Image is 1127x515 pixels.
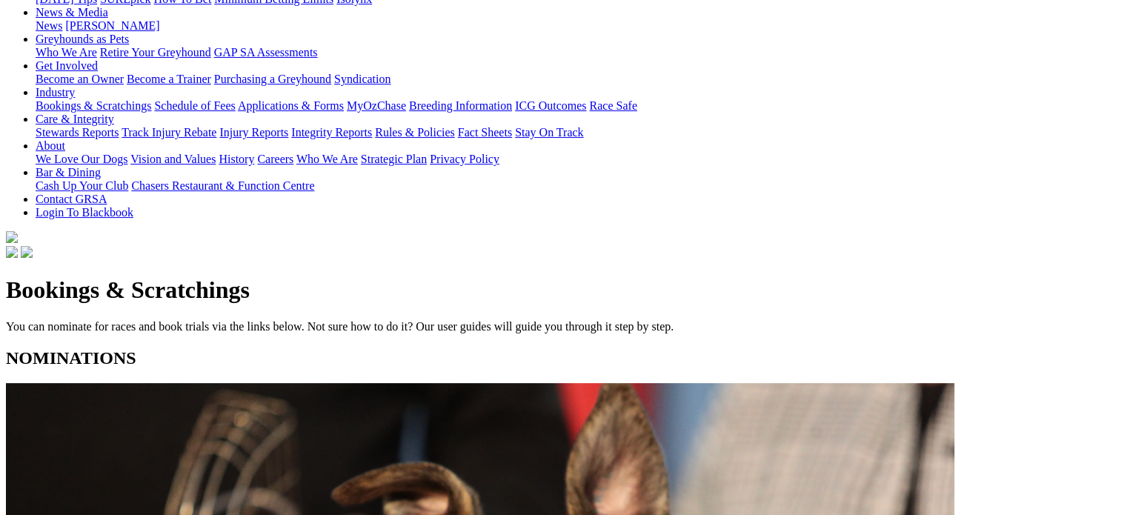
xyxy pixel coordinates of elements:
[296,153,358,165] a: Who We Are
[36,33,129,45] a: Greyhounds as Pets
[458,126,512,139] a: Fact Sheets
[36,73,124,85] a: Become an Owner
[238,99,344,112] a: Applications & Forms
[36,179,128,192] a: Cash Up Your Club
[6,246,18,258] img: facebook.svg
[219,153,254,165] a: History
[515,126,583,139] a: Stay On Track
[36,153,1121,166] div: About
[36,46,97,59] a: Who We Are
[409,99,512,112] a: Breeding Information
[6,231,18,243] img: logo-grsa-white.png
[36,99,1121,113] div: Industry
[36,99,151,112] a: Bookings & Scratchings
[36,6,108,19] a: News & Media
[430,153,499,165] a: Privacy Policy
[214,73,331,85] a: Purchasing a Greyhound
[130,153,216,165] a: Vision and Values
[36,59,98,72] a: Get Involved
[515,99,586,112] a: ICG Outcomes
[131,179,314,192] a: Chasers Restaurant & Function Centre
[6,320,1121,333] p: You can nominate for races and book trials via the links below. Not sure how to do it? Our user g...
[219,126,288,139] a: Injury Reports
[36,193,107,205] a: Contact GRSA
[36,153,127,165] a: We Love Our Dogs
[36,86,75,99] a: Industry
[6,348,1121,368] h2: NOMINATIONS
[122,126,216,139] a: Track Injury Rebate
[347,99,406,112] a: MyOzChase
[36,166,101,179] a: Bar & Dining
[291,126,372,139] a: Integrity Reports
[36,139,65,152] a: About
[361,153,427,165] a: Strategic Plan
[36,73,1121,86] div: Get Involved
[65,19,159,32] a: [PERSON_NAME]
[21,246,33,258] img: twitter.svg
[257,153,293,165] a: Careers
[36,19,62,32] a: News
[589,99,636,112] a: Race Safe
[36,179,1121,193] div: Bar & Dining
[36,113,114,125] a: Care & Integrity
[36,126,1121,139] div: Care & Integrity
[127,73,211,85] a: Become a Trainer
[36,126,119,139] a: Stewards Reports
[375,126,455,139] a: Rules & Policies
[154,99,235,112] a: Schedule of Fees
[334,73,390,85] a: Syndication
[36,19,1121,33] div: News & Media
[214,46,318,59] a: GAP SA Assessments
[6,276,1121,304] h1: Bookings & Scratchings
[36,206,133,219] a: Login To Blackbook
[100,46,211,59] a: Retire Your Greyhound
[36,46,1121,59] div: Greyhounds as Pets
